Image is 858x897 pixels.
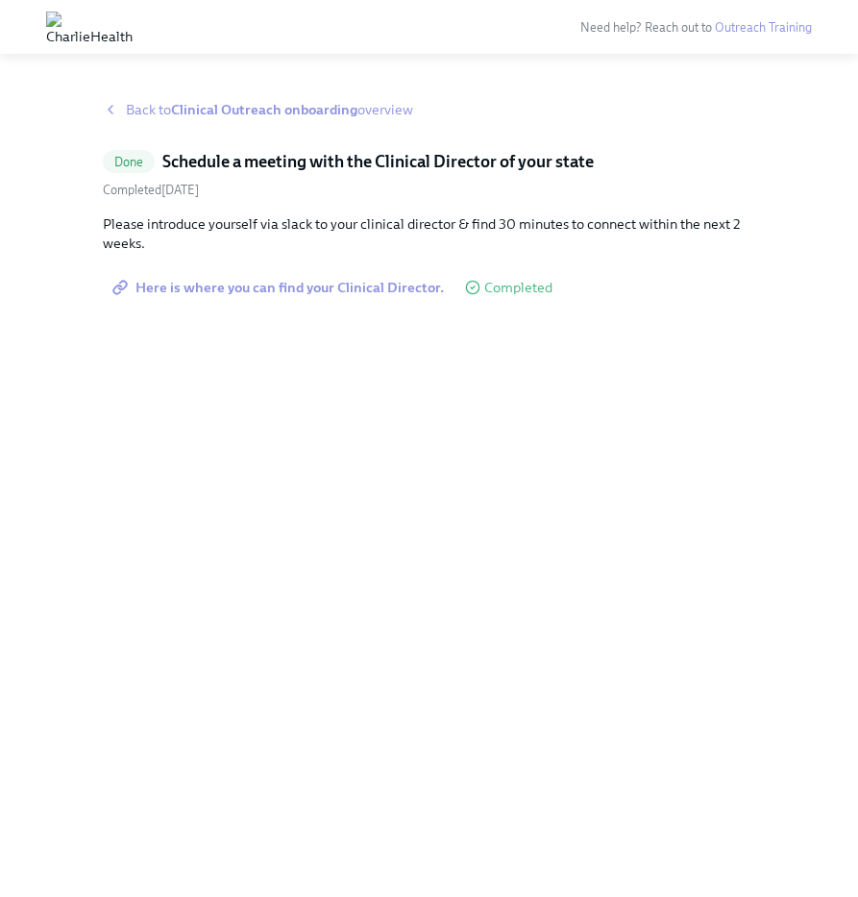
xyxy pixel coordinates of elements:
[103,268,457,307] a: Here is where you can find your Clinical Director.
[103,155,156,169] span: Done
[162,150,594,173] h5: Schedule a meeting with the Clinical Director of your state
[103,183,199,197] span: Wednesday, August 20th 2025, 2:57 pm
[103,100,756,119] a: Back toClinical Outreach onboardingoverview
[46,12,133,42] img: CharlieHealth
[484,281,552,295] span: Completed
[103,214,756,253] p: Please introduce yourself via slack to your clinical director & find 30 minutes to connect within...
[171,101,357,118] strong: Clinical Outreach onboarding
[715,20,812,35] a: Outreach Training
[580,20,812,35] span: Need help? Reach out to
[116,278,444,297] span: Here is where you can find your Clinical Director.
[126,100,413,119] span: Back to overview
